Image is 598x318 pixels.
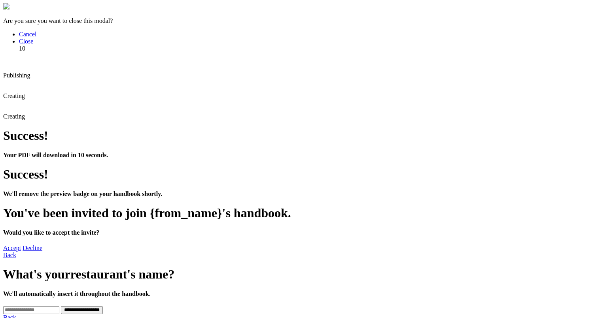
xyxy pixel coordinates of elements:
[3,252,16,258] a: Back
[3,229,595,236] h4: Would you like to accept the invite?
[3,152,595,159] h4: Your PDF will download in 10 seconds.
[3,92,25,99] span: Creating
[3,206,595,220] h1: You've been invited to join {from_name}'s handbook.
[3,128,595,143] h1: Success!
[3,267,595,282] h1: What's your 's name?
[3,190,595,198] h4: We'll remove the preview badge on your handbook shortly.
[3,167,595,182] h1: Success!
[3,3,9,9] img: close-modal.svg
[3,17,595,24] p: Are you sure you want to close this modal?
[3,72,30,79] span: Publishing
[70,267,127,281] span: restaurant
[3,245,21,251] a: Accept
[3,113,25,120] span: Creating
[19,45,25,52] span: 10
[19,31,36,38] a: Cancel
[3,290,595,297] h4: We'll automatically insert it throughout the handbook.
[19,38,33,45] a: Close
[23,245,42,251] a: Decline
